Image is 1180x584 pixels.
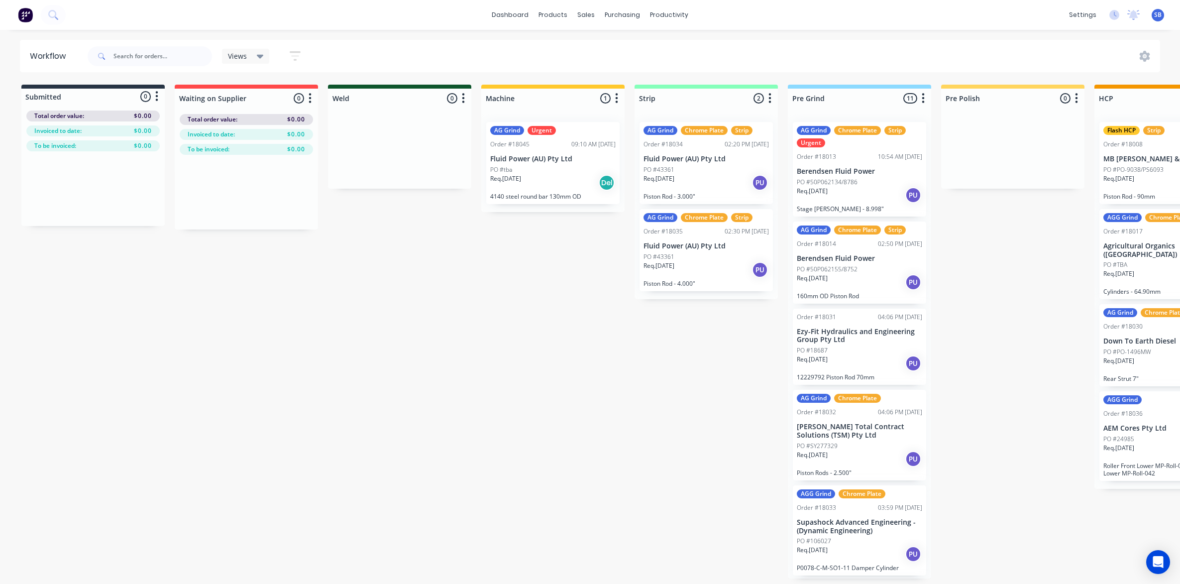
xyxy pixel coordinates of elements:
[797,355,828,364] p: Req. [DATE]
[1143,126,1165,135] div: Strip
[645,7,693,22] div: productivity
[905,546,921,562] div: PU
[1103,409,1143,418] div: Order #18036
[644,126,677,135] div: AG Grind
[490,126,524,135] div: AG Grind
[1103,269,1134,278] p: Req. [DATE]
[797,518,922,535] p: Supashock Advanced Engineering - (Dynamic Engineering)
[797,178,858,187] p: PO #50P062134/8786
[188,130,235,139] span: Invoiced to date:
[644,140,683,149] div: Order #18034
[878,408,922,417] div: 04:06 PM [DATE]
[1103,174,1134,183] p: Req. [DATE]
[1103,348,1151,356] p: PO #PO-1496MW
[793,122,926,217] div: AG GrindChrome PlateStripUrgentOrder #1801310:54 AM [DATE]Berendsen Fluid PowerPO #50P062134/8786...
[797,254,922,263] p: Berendsen Fluid Power
[1103,227,1143,236] div: Order #18017
[797,503,836,512] div: Order #18033
[793,222,926,304] div: AG GrindChrome PlateStripOrder #1801402:50 PM [DATE]Berendsen Fluid PowerPO #50P062155/8752Req.[D...
[752,175,768,191] div: PU
[572,7,600,22] div: sales
[793,390,926,480] div: AG GrindChrome PlateOrder #1803204:06 PM [DATE][PERSON_NAME] Total Contract Solutions (TSM) Pty L...
[486,122,620,204] div: AG GrindUrgentOrder #1804509:10 AM [DATE]Fluid Power (AU) Pty LtdPO #tbaReq.[DATE]Del4140 steel r...
[878,152,922,161] div: 10:54 AM [DATE]
[134,141,152,150] span: $0.00
[797,546,828,555] p: Req. [DATE]
[681,126,728,135] div: Chrome Plate
[113,46,212,66] input: Search for orders...
[797,152,836,161] div: Order #18013
[1146,550,1170,574] div: Open Intercom Messenger
[878,313,922,322] div: 04:06 PM [DATE]
[1103,435,1134,444] p: PO #24985
[905,355,921,371] div: PU
[188,115,237,124] span: Total order value:
[571,140,616,149] div: 09:10 AM [DATE]
[487,7,534,22] a: dashboard
[600,7,645,22] div: purchasing
[640,122,773,204] div: AG GrindChrome PlateStripOrder #1803402:20 PM [DATE]Fluid Power (AU) Pty LtdPO #43361Req.[DATE]PU...
[34,112,84,120] span: Total order value:
[1103,213,1142,222] div: AGG Grind
[490,174,521,183] p: Req. [DATE]
[797,373,922,381] p: 12229792 Piston Rod 70mm
[797,537,831,546] p: PO #106027
[30,50,71,62] div: Workflow
[878,239,922,248] div: 02:50 PM [DATE]
[1103,165,1164,174] p: PO #PO-9038/PS6093
[534,7,572,22] div: products
[797,239,836,248] div: Order #18014
[644,213,677,222] div: AG Grind
[644,174,674,183] p: Req. [DATE]
[725,140,769,149] div: 02:20 PM [DATE]
[797,469,922,476] p: Piston Rods - 2.500"
[834,394,881,403] div: Chrome Plate
[1103,322,1143,331] div: Order #18030
[644,261,674,270] p: Req. [DATE]
[644,252,674,261] p: PO #43361
[490,155,616,163] p: Fluid Power (AU) Pty Ltd
[644,242,769,250] p: Fluid Power (AU) Pty Ltd
[834,126,881,135] div: Chrome Plate
[188,145,229,154] span: To be invoiced:
[1103,126,1140,135] div: Flash HCP
[797,442,838,451] p: PO #SY277329
[287,145,305,154] span: $0.00
[797,423,922,440] p: [PERSON_NAME] Total Contract Solutions (TSM) Pty Ltd
[1103,140,1143,149] div: Order #18008
[1103,308,1137,317] div: AG Grind
[731,126,752,135] div: Strip
[797,205,922,213] p: Stage [PERSON_NAME] - 8.998"
[905,187,921,203] div: PU
[797,313,836,322] div: Order #18031
[228,51,247,61] span: Views
[878,503,922,512] div: 03:59 PM [DATE]
[731,213,752,222] div: Strip
[793,309,926,385] div: Order #1803104:06 PM [DATE]Ezy-Fit Hydraulics and Engineering Group Pty LtdPO #18687Req.[DATE]PU1...
[797,126,831,135] div: AG Grind
[1103,356,1134,365] p: Req. [DATE]
[797,187,828,196] p: Req. [DATE]
[134,126,152,135] span: $0.00
[725,227,769,236] div: 02:30 PM [DATE]
[1103,444,1134,453] p: Req. [DATE]
[797,489,835,498] div: AGG Grind
[644,227,683,236] div: Order #18035
[34,126,82,135] span: Invoiced to date:
[640,209,773,291] div: AG GrindChrome PlateStripOrder #1803502:30 PM [DATE]Fluid Power (AU) Pty LtdPO #43361Req.[DATE]PU...
[287,130,305,139] span: $0.00
[1103,395,1142,404] div: AGG Grind
[752,262,768,278] div: PU
[18,7,33,22] img: Factory
[797,274,828,283] p: Req. [DATE]
[797,265,858,274] p: PO #50P062155/8752
[490,165,512,174] p: PO #tba
[839,489,885,498] div: Chrome Plate
[797,346,828,355] p: PO #18687
[681,213,728,222] div: Chrome Plate
[1064,7,1101,22] div: settings
[834,226,881,234] div: Chrome Plate
[884,226,906,234] div: Strip
[797,394,831,403] div: AG Grind
[644,280,769,287] p: Piston Rod - 4.000"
